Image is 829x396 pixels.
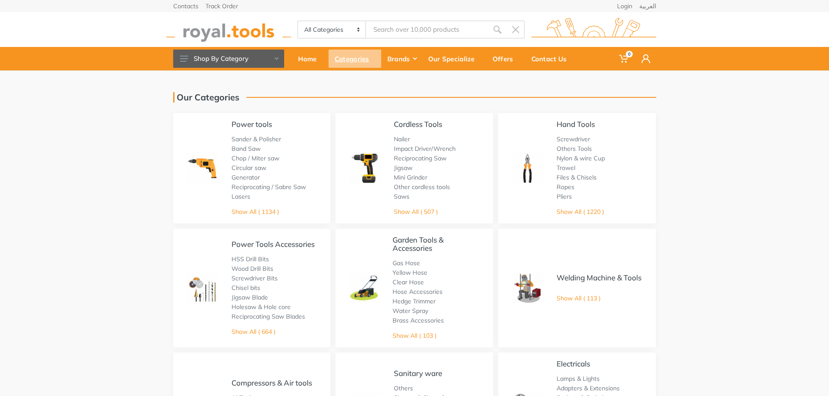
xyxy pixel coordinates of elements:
a: Reciprocating / Sabre Saw [232,183,306,191]
img: Royal - Hand Tools [511,152,544,184]
a: Contacts [173,3,198,9]
a: Adapters & Extensions [557,384,620,392]
a: Our Specialize [422,47,487,70]
a: Saws [394,193,409,200]
h1: Our Categories [173,92,239,103]
img: Royal - Power Tools Accessories [186,272,218,304]
a: العربية [639,3,656,9]
a: Brass Accessories [393,316,444,324]
a: Wood Drill Bits [232,265,273,273]
a: Jigsaw [394,164,413,172]
a: Band Saw [232,145,261,153]
img: royal.tools Logo [166,18,291,42]
a: HSS Drill Bits [232,255,269,263]
a: Sander & Polisher [232,135,281,143]
a: Cordless Tools [394,120,442,129]
a: Hand Tools [557,120,595,129]
a: Welding Machine & Tools [557,273,641,282]
div: Contact Us [525,50,579,68]
a: Other cordless tools [394,183,450,191]
a: Compressors & Air tools [232,378,312,387]
a: Power tools [232,120,272,129]
a: Home [292,47,329,70]
a: Screwdriver Bits [232,274,278,282]
div: Offers [487,50,525,68]
a: Chop / Miter saw [232,154,279,162]
a: Show All ( 113 ) [557,294,601,302]
a: Nylon & wire Cup [557,154,605,162]
input: Site search [366,20,488,39]
a: Show All ( 664 ) [232,328,275,336]
a: Hedge Trimmer [393,297,436,305]
a: Show All ( 103 ) [393,332,436,339]
a: Power Tools Accessories [232,240,315,249]
a: Show All ( 1134 ) [232,208,279,216]
a: Hose Accessories [393,288,443,296]
a: Yellow Hose [393,269,427,276]
a: Lasers [232,193,250,200]
a: Contact Us [525,47,579,70]
div: Home [292,50,329,68]
a: Login [617,3,632,9]
span: 0 [626,51,633,57]
a: Lamps & Lights [557,375,600,383]
a: Trowel [557,164,575,172]
a: Electricals [557,359,590,368]
a: Chisel bits [232,284,260,292]
div: Categories [329,50,381,68]
a: Reciprocating Saw [394,154,446,162]
a: Sanitary ware [394,369,442,378]
a: Pliers [557,193,572,200]
a: Jigsaw Blade [232,293,268,301]
a: Others [394,384,413,392]
a: Ropes [557,183,574,191]
div: Our Specialize [422,50,487,68]
a: Files & Chisels [557,173,597,181]
img: Royal - Power tools [186,152,218,184]
a: Categories [329,47,381,70]
a: Generator [232,173,260,181]
button: Shop By Category [173,50,284,68]
img: Royal - Cordless Tools [349,152,381,184]
a: Garden Tools & Accessories [393,235,443,253]
a: Circular saw [232,164,266,172]
a: Nailer [394,135,410,143]
img: Royal - Garden Tools & Accessories [349,273,379,303]
a: 0 [613,47,635,70]
div: Brands [381,50,422,68]
a: Clear Hose [393,278,424,286]
select: Category [298,21,366,38]
a: Water Spray [393,307,428,315]
a: Holesaw & Hole core [232,303,291,311]
a: Show All ( 507 ) [394,208,438,216]
a: Mini Grinder [394,173,427,181]
a: Show All ( 1220 ) [557,208,604,216]
a: Reciprocating Saw Blades [232,313,305,320]
img: Royal - Welding Machine & Tools [511,272,544,304]
a: Others Tools [557,145,592,153]
a: Gas Hose [393,259,420,267]
a: Track Order [205,3,238,9]
a: Screwdriver [557,135,590,143]
a: Offers [487,47,525,70]
a: Impact Driver/Wrench [394,145,456,153]
img: royal.tools Logo [531,18,656,42]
